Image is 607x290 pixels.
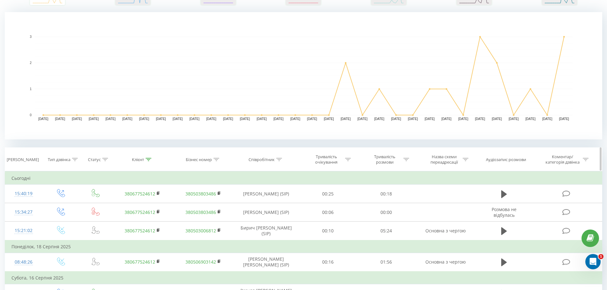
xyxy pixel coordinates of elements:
td: 05:24 [357,222,416,240]
text: [DATE] [458,117,468,121]
td: Основна з чергою [415,222,476,240]
text: [DATE] [89,117,99,121]
text: [DATE] [240,117,250,121]
div: 08:48:26 [11,256,36,268]
text: 1 [30,87,32,91]
text: [DATE] [105,117,116,121]
td: [PERSON_NAME] [PERSON_NAME] (SIP) [234,253,299,272]
text: [DATE] [408,117,418,121]
text: [DATE] [341,117,351,121]
text: [DATE] [324,117,334,121]
text: [DATE] [391,117,401,121]
div: Аудіозапис розмови [486,157,526,162]
a: 380503803486 [185,209,216,215]
td: Понеділок, 18 Серпня 2025 [5,240,602,253]
text: [DATE] [525,117,536,121]
div: [PERSON_NAME] [7,157,39,162]
text: [DATE] [358,117,368,121]
div: Тривалість розмови [368,154,402,165]
text: [DATE] [173,117,183,121]
td: [PERSON_NAME] (SIP) [234,185,299,203]
td: 00:18 [357,185,416,203]
td: 00:00 [357,203,416,222]
div: Бізнес номер [186,157,212,162]
text: [DATE] [425,117,435,121]
text: [DATE] [223,117,233,121]
text: [DATE] [290,117,300,121]
text: [DATE] [72,117,82,121]
text: [DATE] [509,117,519,121]
text: [DATE] [190,117,200,121]
a: 380503803486 [185,191,216,197]
text: [DATE] [492,117,502,121]
div: 15:34:27 [11,206,36,218]
a: 380506903142 [185,259,216,265]
div: Співробітник [249,157,275,162]
a: 380503006812 [185,228,216,234]
td: 00:10 [299,222,357,240]
td: Субота, 16 Серпня 2025 [5,272,602,284]
text: 3 [30,35,32,39]
td: [PERSON_NAME] (SIP) [234,203,299,222]
svg: A chart. [5,12,602,139]
iframe: Intercom live chat [585,254,601,269]
td: 00:16 [299,253,357,272]
td: 00:06 [299,203,357,222]
a: 380677524612 [125,228,155,234]
text: [DATE] [257,117,267,121]
div: Тривалість очікування [309,154,343,165]
text: [DATE] [139,117,149,121]
text: [DATE] [307,117,317,121]
text: [DATE] [273,117,284,121]
text: [DATE] [206,117,216,121]
span: Розмова не відбулась [492,206,517,218]
text: [DATE] [559,117,569,121]
text: [DATE] [55,117,65,121]
text: [DATE] [374,117,384,121]
div: 15:21:02 [11,224,36,237]
text: 2 [30,61,32,65]
span: 1 [598,254,603,259]
text: [DATE] [441,117,452,121]
div: Коментар/категорія дзвінка [544,154,581,165]
td: 00:25 [299,185,357,203]
a: 380677524612 [125,209,155,215]
div: Клієнт [132,157,144,162]
div: Тип дзвінка [48,157,70,162]
div: Статус [88,157,101,162]
text: [DATE] [122,117,133,121]
text: 0 [30,113,32,117]
td: 01:56 [357,253,416,272]
a: 380677524612 [125,259,155,265]
td: Сьогодні [5,172,602,185]
td: Основна з чергою [415,253,476,272]
text: [DATE] [156,117,166,121]
div: Назва схеми переадресації [427,154,461,165]
text: [DATE] [475,117,485,121]
text: [DATE] [38,117,48,121]
td: Бирич [PERSON_NAME] (SIP) [234,222,299,240]
a: 380677524612 [125,191,155,197]
div: 15:40:19 [11,187,36,200]
text: [DATE] [542,117,553,121]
